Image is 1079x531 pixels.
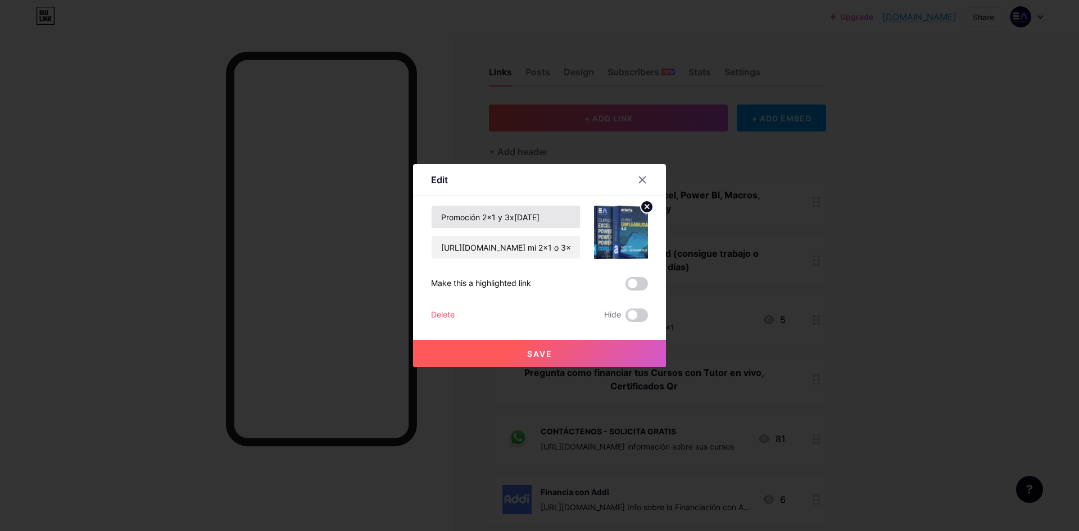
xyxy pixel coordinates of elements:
div: Delete [431,308,455,322]
span: Save [527,349,552,358]
input: URL [432,236,580,258]
input: Title [432,206,580,228]
div: Edit [431,173,448,187]
span: Hide [604,308,621,322]
img: link_thumbnail [594,205,648,259]
button: Save [413,340,666,367]
div: Make this a highlighted link [431,277,531,291]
